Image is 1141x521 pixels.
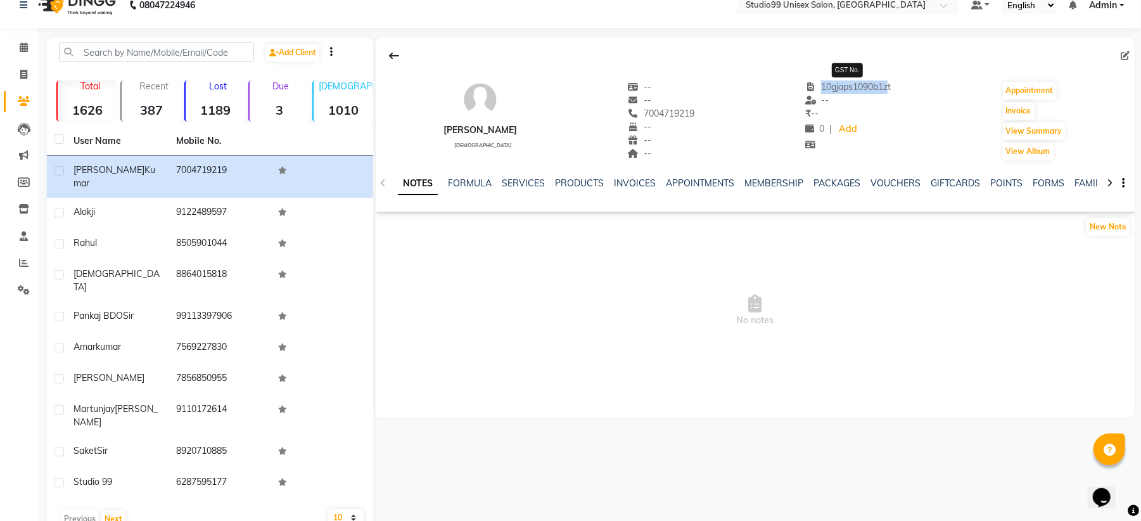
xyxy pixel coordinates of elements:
[628,94,652,106] span: --
[73,310,123,321] span: Pankaj BDO
[837,120,859,138] a: Add
[805,123,824,134] span: 0
[628,81,652,93] span: --
[1003,122,1066,140] button: View Summary
[169,198,271,229] td: 9122489597
[169,395,271,437] td: 9110172614
[376,247,1135,374] span: No notes
[169,364,271,395] td: 7856850955
[73,341,96,352] span: amar
[870,177,921,189] a: VOUCHERS
[186,102,246,118] strong: 1189
[169,260,271,302] td: 8864015818
[252,80,310,92] p: Due
[990,177,1023,189] a: POINTS
[58,102,118,118] strong: 1626
[1003,143,1054,160] button: View Album
[1033,177,1064,189] a: FORMS
[73,164,144,176] span: [PERSON_NAME]
[1087,218,1130,236] button: New Note
[169,468,271,499] td: 6287595177
[461,80,499,119] img: avatar
[805,108,811,119] span: ₹
[122,102,182,118] strong: 387
[628,148,652,159] span: --
[73,403,115,415] span: martunjay
[127,80,182,92] p: Recent
[666,177,734,189] a: APPOINTMENTS
[454,142,512,148] span: [DEMOGRAPHIC_DATA]
[1003,82,1057,100] button: Appointment
[59,42,254,62] input: Search by Name/Mobile/Email/Code
[169,229,271,260] td: 8505901044
[805,81,891,93] span: 10gjaps1090b1zt
[628,108,695,119] span: 7004719219
[443,124,517,137] div: [PERSON_NAME]
[813,177,860,189] a: PACKAGES
[73,476,112,487] span: studio 99
[1074,177,1105,189] a: FAMILY
[1003,102,1035,120] button: Invoice
[555,177,604,189] a: PRODUCTS
[169,333,271,364] td: 7569227830
[1088,470,1128,508] iframe: chat widget
[169,302,271,333] td: 99113397906
[63,80,118,92] p: Total
[319,80,374,92] p: [DEMOGRAPHIC_DATA]
[97,445,108,456] span: Sir
[96,341,121,352] span: kumar
[169,437,271,468] td: 8920710885
[628,121,652,132] span: --
[448,177,492,189] a: FORMULA
[829,122,832,136] span: |
[832,63,863,77] div: GST No.
[73,237,97,248] span: rahul
[123,310,134,321] span: Sir
[169,156,271,198] td: 7004719219
[502,177,545,189] a: SERVICES
[744,177,803,189] a: MEMBERSHIP
[73,206,91,217] span: alok
[805,94,829,106] span: --
[73,372,144,383] span: [PERSON_NAME]
[805,108,819,119] span: --
[314,102,374,118] strong: 1010
[169,127,271,156] th: Mobile No.
[73,403,158,428] span: [PERSON_NAME]
[628,134,652,146] span: --
[91,206,95,217] span: ji
[266,44,319,61] a: Add Client
[191,80,246,92] p: Lost
[250,102,310,118] strong: 3
[398,172,438,195] a: NOTES
[73,268,160,293] span: [DEMOGRAPHIC_DATA]
[66,127,169,156] th: User Name
[614,177,656,189] a: INVOICES
[73,445,97,456] span: Saket
[381,44,407,68] div: Back to Client
[931,177,980,189] a: GIFTCARDS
